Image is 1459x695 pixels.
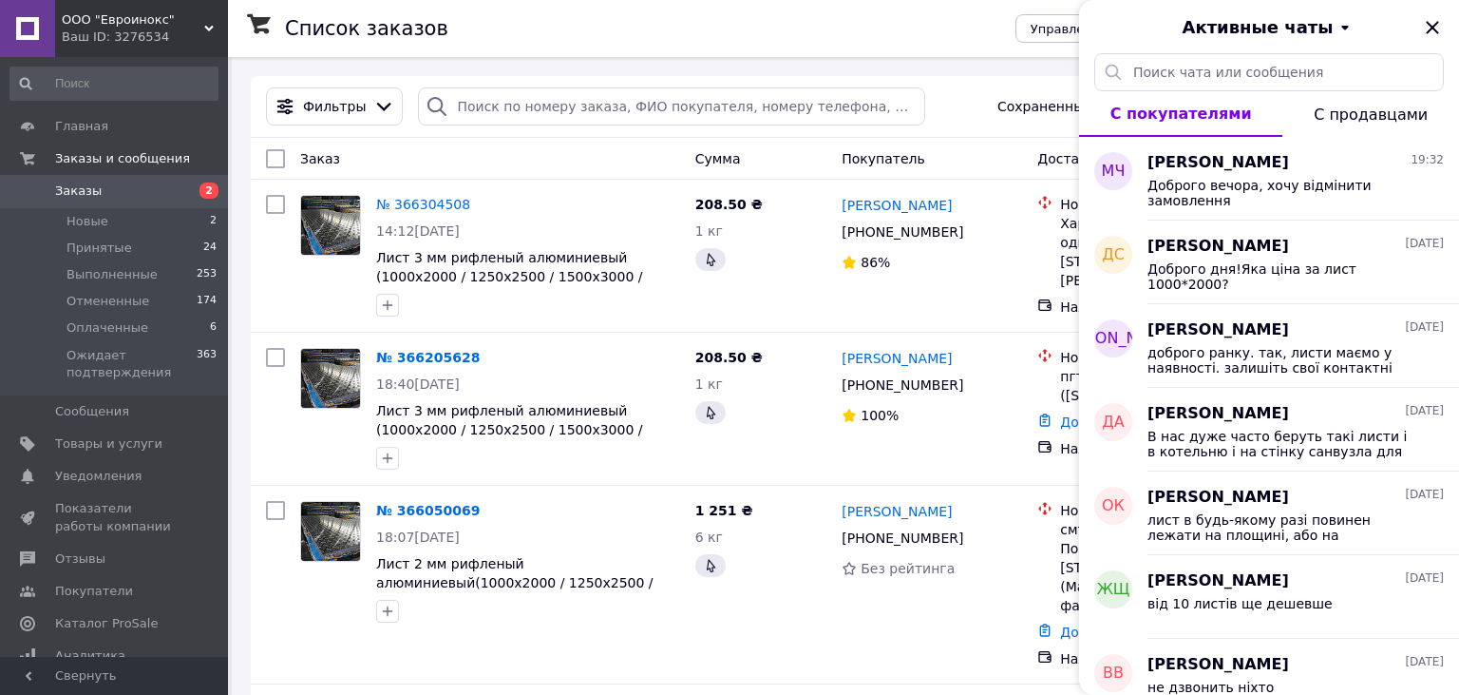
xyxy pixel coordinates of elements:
[695,151,741,166] span: Сумма
[1147,596,1333,611] span: від 10 листів ще дешевше
[1079,388,1459,472] button: ДА[PERSON_NAME][DATE]В нас дуже часто беруть такі листи і в котельню і на стінку санвузла для крі...
[66,293,149,310] span: Отмененные
[1060,367,1257,405] div: пгт. Золочев ([STREET_ADDRESS]
[1147,261,1417,292] span: Доброго дня!Яка ціна за лист 1000*2000?
[66,213,108,230] span: Новые
[1147,570,1289,592] span: [PERSON_NAME]
[55,403,129,420] span: Сообщения
[1060,298,1257,317] div: Наложенный платеж
[842,502,952,521] a: [PERSON_NAME]
[1147,152,1289,174] span: [PERSON_NAME]
[1060,195,1257,214] div: Нова Пошта
[376,503,480,518] a: № 366050069
[695,223,723,239] span: 1 кг
[1079,304,1459,388] button: [PERSON_NAME][PERSON_NAME][DATE]доброго ранку. так, листи маємо у наявності. залишіть свої контак...
[300,501,361,562] a: Фото товару
[1079,555,1459,639] button: жЩ[PERSON_NAME][DATE]від 10 листів ще дешевше
[197,293,217,310] span: 174
[695,197,763,212] span: 208.50 ₴
[376,350,480,365] a: № 366205628
[55,647,125,665] span: Аналитика
[1183,15,1334,40] span: Активные чаты
[301,502,360,561] img: Фото товару
[1411,152,1444,168] span: 19:32
[300,195,361,256] a: Фото товару
[1405,654,1444,670] span: [DATE]
[1102,495,1125,517] span: ОК
[418,87,924,125] input: Поиск по номеру заказа, ФИО покупателя, номеру телефона, Email, номеру накладной
[1060,649,1257,668] div: Наложенный платеж
[1132,15,1406,40] button: Активные чаты
[838,372,967,398] div: [PHONE_NUMBER]
[301,349,360,408] img: Фото товару
[695,350,763,365] span: 208.50 ₴
[997,97,1164,116] span: Сохраненные фильтры:
[376,223,460,239] span: 14:12[DATE]
[300,348,361,409] a: Фото товару
[1405,403,1444,419] span: [DATE]
[1079,472,1459,555] button: ОК[PERSON_NAME][DATE]лист в будь-якому разі повинен лежати на площині, або на звареному каркасі
[301,196,360,255] img: Фото товару
[1147,487,1289,509] span: [PERSON_NAME]
[55,468,142,485] span: Уведомления
[1421,16,1444,39] button: Закрыть
[376,250,643,303] a: Лист 3 мм рифленый алюминиевый (1000х2000 / 1250х2500 / 1500х3000 / 1500х4000) 1050Н24 (квинтет)
[1405,487,1444,503] span: [DATE]
[842,151,925,166] span: Покупатель
[1079,221,1459,304] button: ДС[PERSON_NAME][DATE]Доброго дня!Яка ціна за лист 1000*2000?
[203,240,217,257] span: 24
[55,615,158,632] span: Каталог ProSale
[695,503,753,518] span: 1 251 ₴
[1060,520,1257,615] div: смт. [GEOGRAPHIC_DATA], Поштомат №44236: вул. [STREET_ADDRESS] (Магазин "Кус Кус" на фасаді)
[1405,570,1444,587] span: [DATE]
[1282,91,1459,137] button: С продавцами
[838,219,967,245] div: [PHONE_NUMBER]
[1147,319,1289,341] span: [PERSON_NAME]
[1031,22,1180,36] span: Управление статусами
[376,376,460,392] span: 18:40[DATE]
[1060,439,1257,458] div: Наложенный платеж
[55,150,190,167] span: Заказы и сообщения
[376,530,460,545] span: 18:07[DATE]
[1097,579,1130,601] span: жЩ
[199,183,218,199] span: 2
[210,319,217,337] span: 6
[1147,512,1417,543] span: лист в будь-якому разі повинен лежати на площині, або на звареному каркасі
[842,349,952,368] a: [PERSON_NAME]
[1060,625,1150,640] a: Добавить ЭН
[55,118,108,135] span: Главная
[55,500,176,534] span: Показатели работы компании
[62,29,228,46] div: Ваш ID: 3276534
[1051,328,1177,350] span: [PERSON_NAME]
[1405,236,1444,252] span: [DATE]
[285,17,448,40] h1: Список заказов
[1079,137,1459,221] button: МЧ[PERSON_NAME]19:32Доброго вечора, хочу відмінити замовлення
[838,525,967,551] div: [PHONE_NUMBER]
[695,376,723,392] span: 1 кг
[376,197,470,212] a: № 366304508
[66,319,148,337] span: Оплаченные
[1060,214,1257,290] div: Харьков, №47 (до 30 кг на одно место): [STREET_ADDRESS][PERSON_NAME]
[1037,151,1169,166] span: Доставка и оплата
[55,550,105,568] span: Отзывы
[62,11,204,29] span: ООО "Евроинокс"
[210,213,217,230] span: 2
[197,347,217,381] span: 363
[376,556,654,628] a: Лист 2 мм рифленый алюминиевый(1000х2000 / 1250х2500 / 1500х3000 / 1500х4000) 1050Н24 (квинтет)
[376,403,643,456] a: Лист 3 мм рифленый алюминиевый (1000х2000 / 1250х2500 / 1500х3000 / 1500х4000) 1050Н24 (квинтет)
[66,266,158,283] span: Выполненные
[1060,348,1257,367] div: Нова Пошта
[1110,105,1252,123] span: С покупателями
[300,151,340,166] span: Заказ
[1060,501,1257,520] div: Нова Пошта
[1094,53,1444,91] input: Поиск чата или сообщения
[1103,663,1124,685] span: ВВ
[1102,161,1126,183] span: МЧ
[55,435,162,453] span: Товары и услуги
[861,561,955,576] span: Без рейтинга
[197,266,217,283] span: 253
[1079,91,1282,137] button: С покупателями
